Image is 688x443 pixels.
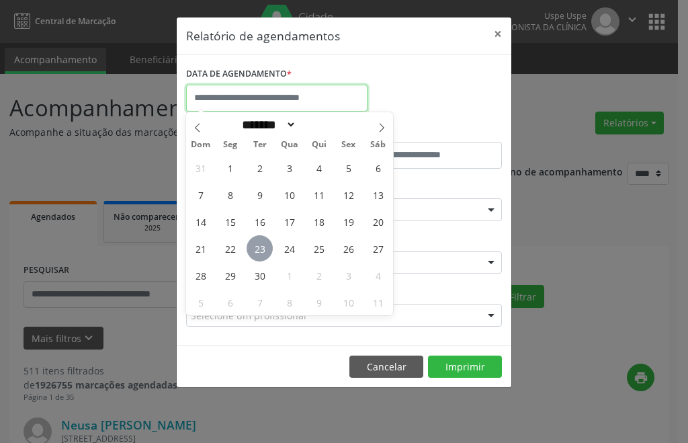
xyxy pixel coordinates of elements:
button: Imprimir [428,356,502,378]
span: Setembro 22, 2025 [217,235,243,261]
span: Setembro 28, 2025 [187,262,214,288]
span: Setembro 29, 2025 [217,262,243,288]
span: Setembro 30, 2025 [247,262,273,288]
span: Setembro 25, 2025 [306,235,332,261]
span: Setembro 10, 2025 [276,182,302,208]
span: Setembro 17, 2025 [276,208,302,235]
span: Sáb [363,140,393,149]
span: Setembro 2, 2025 [247,155,273,181]
span: Setembro 24, 2025 [276,235,302,261]
span: Outubro 7, 2025 [247,289,273,315]
span: Setembro 23, 2025 [247,235,273,261]
span: Setembro 7, 2025 [187,182,214,208]
span: Dom [186,140,216,149]
span: Setembro 4, 2025 [306,155,332,181]
span: Setembro 18, 2025 [306,208,332,235]
span: Outubro 8, 2025 [276,289,302,315]
span: Ter [245,140,275,149]
span: Qui [304,140,334,149]
h5: Relatório de agendamentos [186,27,340,44]
span: Outubro 10, 2025 [335,289,361,315]
span: Setembro 1, 2025 [217,155,243,181]
span: Setembro 19, 2025 [335,208,361,235]
span: Setembro 11, 2025 [306,182,332,208]
span: Setembro 5, 2025 [335,155,361,181]
span: Sex [334,140,363,149]
label: ATÉ [347,121,502,142]
span: Outubro 3, 2025 [335,262,361,288]
button: Cancelar [349,356,423,378]
span: Setembro 26, 2025 [335,235,361,261]
span: Outubro 2, 2025 [306,262,332,288]
span: Setembro 21, 2025 [187,235,214,261]
span: Outubro 1, 2025 [276,262,302,288]
span: Agosto 31, 2025 [187,155,214,181]
span: Setembro 20, 2025 [365,208,391,235]
span: Outubro 4, 2025 [365,262,391,288]
span: Outubro 11, 2025 [365,289,391,315]
span: Setembro 8, 2025 [217,182,243,208]
button: Close [484,17,511,50]
span: Setembro 9, 2025 [247,182,273,208]
select: Month [238,118,297,132]
span: Setembro 13, 2025 [365,182,391,208]
span: Selecione um profissional [191,309,306,323]
span: Outubro 5, 2025 [187,289,214,315]
span: Setembro 14, 2025 [187,208,214,235]
input: Year [296,118,341,132]
span: Outubro 6, 2025 [217,289,243,315]
span: Outubro 9, 2025 [306,289,332,315]
label: DATA DE AGENDAMENTO [186,64,292,85]
span: Setembro 16, 2025 [247,208,273,235]
span: Qua [275,140,304,149]
span: Setembro 12, 2025 [335,182,361,208]
span: Seg [216,140,245,149]
span: Setembro 27, 2025 [365,235,391,261]
span: Setembro 6, 2025 [365,155,391,181]
span: Setembro 15, 2025 [217,208,243,235]
span: Setembro 3, 2025 [276,155,302,181]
